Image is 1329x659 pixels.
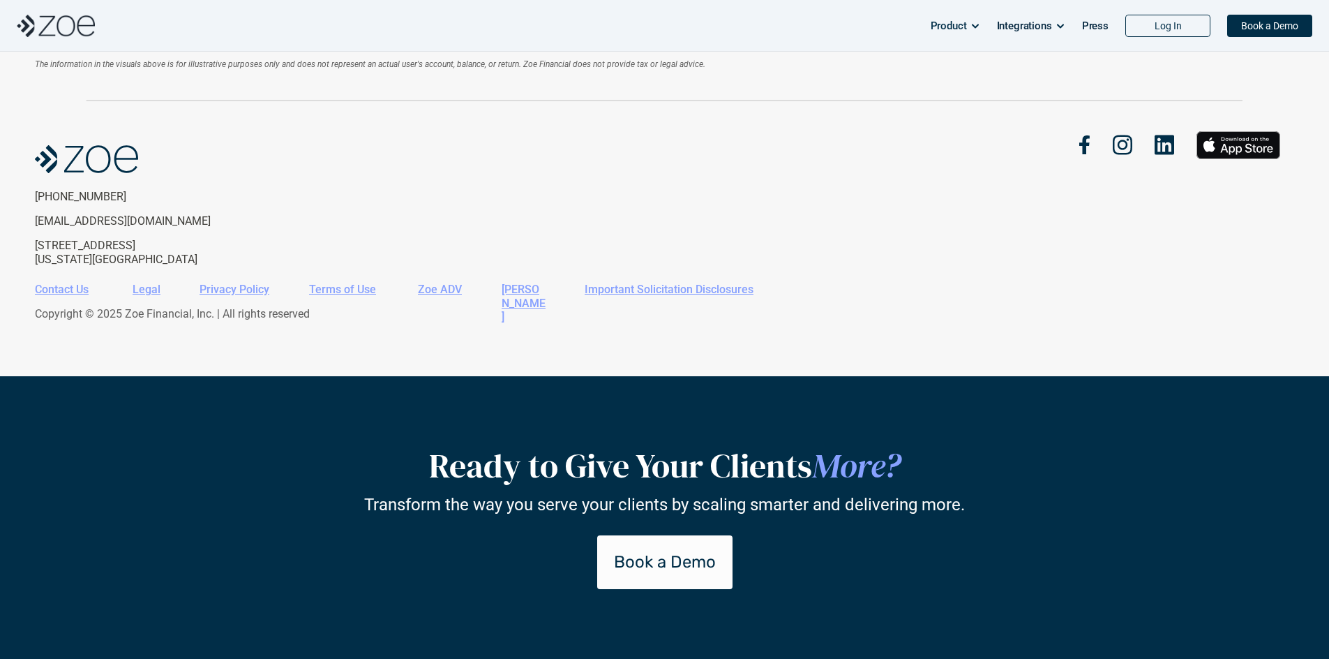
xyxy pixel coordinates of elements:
p: Transform the way you serve your clients by scaling smarter and delivering more. [364,495,965,515]
a: Book a Demo [597,535,733,589]
a: Privacy Policy [200,283,269,296]
a: Important Solicitation Disclosures [585,283,753,296]
a: Legal [133,283,160,296]
p: [STREET_ADDRESS] [US_STATE][GEOGRAPHIC_DATA] [35,239,264,265]
h2: Ready to Give Your Clients [316,446,1014,487]
p: Product [931,15,967,36]
a: Terms of Use [309,283,376,296]
p: Press [1082,15,1109,36]
a: Contact Us [35,283,89,296]
p: Copyright © 2025 Zoe Financial, Inc. | All rights reserved [35,307,1284,320]
a: Book a Demo [1227,15,1312,37]
a: Zoe ADV [418,283,462,296]
p: Integrations [997,15,1052,36]
p: Book a Demo [614,552,716,572]
em: The information in the visuals above is for illustrative purposes only and does not represent an ... [35,59,705,69]
p: [EMAIL_ADDRESS][DOMAIN_NAME] [35,214,264,228]
a: [PERSON_NAME] [502,283,546,323]
p: [PHONE_NUMBER] [35,190,264,203]
p: Book a Demo [1241,20,1298,32]
span: More? [812,443,901,489]
p: Log In [1155,20,1182,32]
a: Log In [1125,15,1210,37]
